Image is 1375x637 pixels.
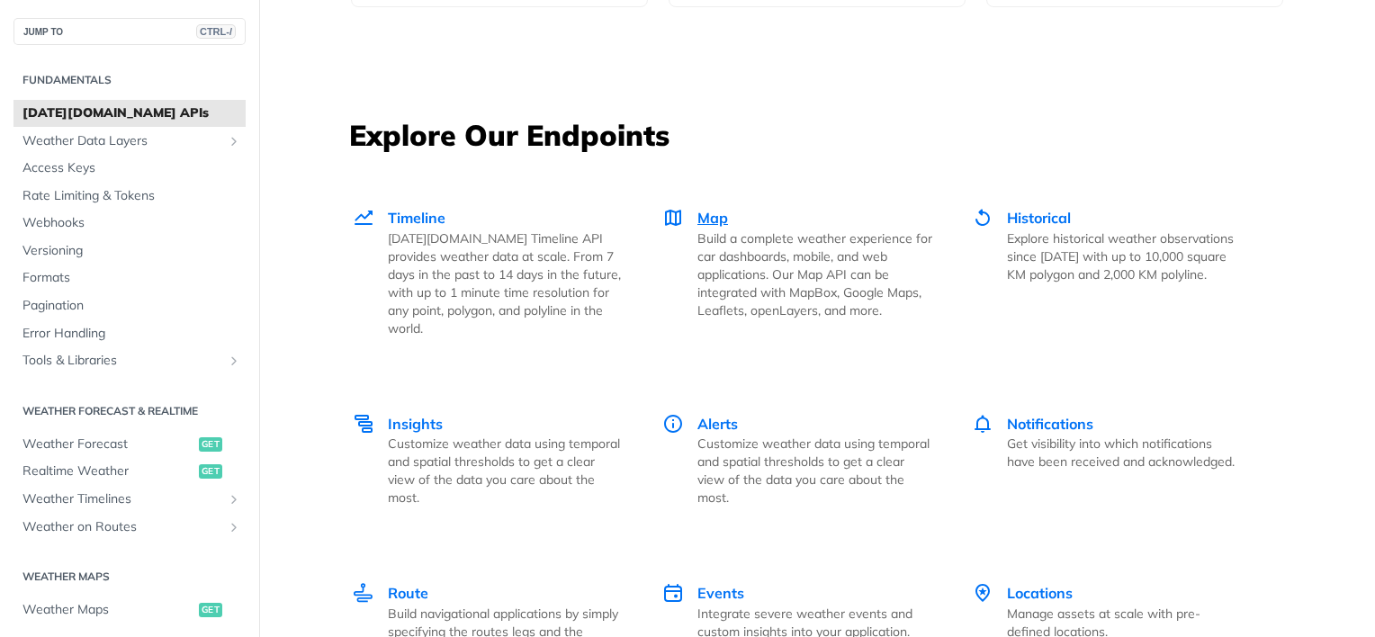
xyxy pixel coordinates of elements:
a: Formats [13,265,246,292]
button: JUMP TOCTRL-/ [13,18,246,45]
img: Historical [972,207,993,229]
p: Get visibility into which notifications have been received and acknowledged. [1007,435,1242,471]
a: Historical Historical Explore historical weather observations since [DATE] with up to 10,000 squa... [952,169,1262,375]
a: Weather on RoutesShow subpages for Weather on Routes [13,514,246,541]
h2: Weather Forecast & realtime [13,403,246,419]
a: [DATE][DOMAIN_NAME] APIs [13,100,246,127]
p: Explore historical weather observations since [DATE] with up to 10,000 square KM polygon and 2,00... [1007,229,1242,283]
span: Error Handling [22,325,241,343]
a: Webhooks [13,210,246,237]
p: Build a complete weather experience for car dashboards, mobile, and web applications. Our Map API... [697,229,932,319]
h3: Explore Our Endpoints [349,115,1285,155]
span: Weather Maps [22,601,194,619]
span: Events [697,584,744,602]
a: Versioning [13,238,246,265]
h2: Fundamentals [13,72,246,88]
span: [DATE][DOMAIN_NAME] APIs [22,104,241,122]
a: Map Map Build a complete weather experience for car dashboards, mobile, and web applications. Our... [643,169,952,375]
span: Insights [388,415,443,433]
a: Pagination [13,292,246,319]
span: Versioning [22,242,241,260]
button: Show subpages for Weather on Routes [227,520,241,534]
span: Formats [22,269,241,287]
a: Weather Forecastget [13,431,246,458]
img: Notifications [972,413,993,435]
img: Insights [353,413,374,435]
p: Customize weather data using temporal and spatial thresholds to get a clear view of the data you ... [697,435,932,507]
button: Show subpages for Weather Data Layers [227,134,241,148]
h2: Weather Maps [13,569,246,585]
span: Rate Limiting & Tokens [22,187,241,205]
button: Show subpages for Weather Timelines [227,492,241,507]
button: Show subpages for Tools & Libraries [227,354,241,368]
span: CTRL-/ [196,24,236,39]
img: Route [353,582,374,604]
span: Locations [1007,584,1073,602]
span: Access Keys [22,159,241,177]
a: Notifications Notifications Get visibility into which notifications have been received and acknow... [952,375,1262,545]
p: Customize weather data using temporal and spatial thresholds to get a clear view of the data you ... [388,435,623,507]
a: Error Handling [13,320,246,347]
a: Tools & LibrariesShow subpages for Tools & Libraries [13,347,246,374]
p: [DATE][DOMAIN_NAME] Timeline API provides weather data at scale. From 7 days in the past to 14 da... [388,229,623,337]
a: Alerts Alerts Customize weather data using temporal and spatial thresholds to get a clear view of... [643,375,952,545]
span: Weather Data Layers [22,132,222,150]
span: Realtime Weather [22,462,194,480]
img: Alerts [662,413,684,435]
span: Alerts [697,415,738,433]
span: Weather Timelines [22,490,222,508]
span: Webhooks [22,214,241,232]
img: Locations [972,582,993,604]
a: Timeline Timeline [DATE][DOMAIN_NAME] Timeline API provides weather data at scale. From 7 days in... [351,169,643,375]
span: Weather on Routes [22,518,222,536]
span: Historical [1007,209,1071,227]
span: Pagination [22,297,241,315]
span: get [199,603,222,617]
span: Timeline [388,209,445,227]
a: Weather Mapsget [13,597,246,624]
a: Weather TimelinesShow subpages for Weather Timelines [13,486,246,513]
img: Map [662,207,684,229]
span: Route [388,584,428,602]
img: Events [662,582,684,604]
img: Timeline [353,207,374,229]
a: Rate Limiting & Tokens [13,183,246,210]
a: Realtime Weatherget [13,458,246,485]
span: Weather Forecast [22,435,194,453]
a: Insights Insights Customize weather data using temporal and spatial thresholds to get a clear vie... [351,375,643,545]
span: get [199,464,222,479]
span: Tools & Libraries [22,352,222,370]
span: Map [697,209,728,227]
span: Notifications [1007,415,1093,433]
a: Weather Data LayersShow subpages for Weather Data Layers [13,128,246,155]
a: Access Keys [13,155,246,182]
span: get [199,437,222,452]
